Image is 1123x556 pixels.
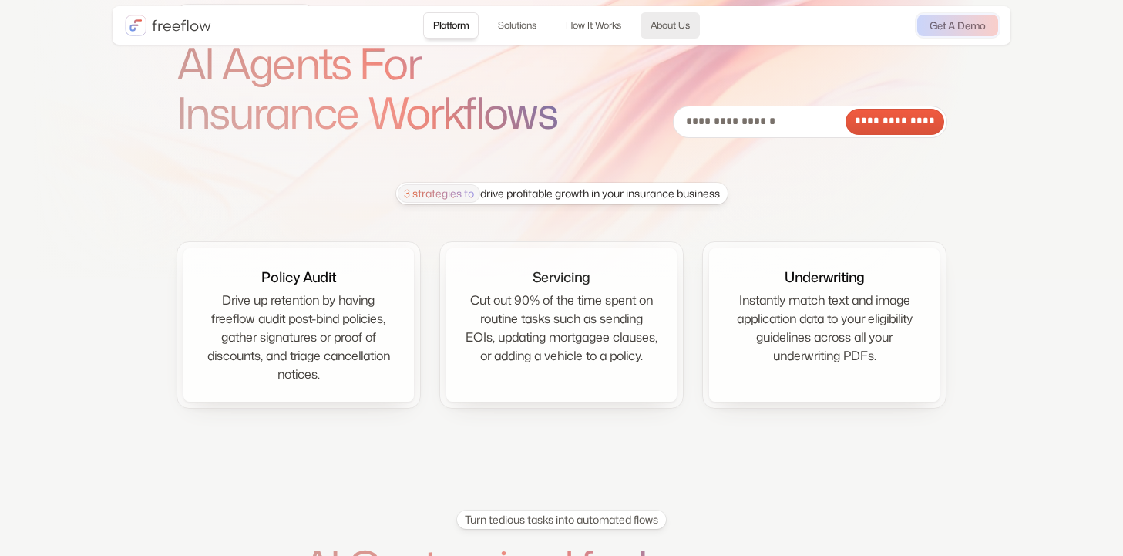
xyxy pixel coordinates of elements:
a: Get A Demo [917,15,998,36]
a: home [125,15,211,36]
a: Solutions [488,12,546,39]
div: Instantly match text and image application data to your eligibility guidelines across all your un... [728,291,921,365]
div: drive profitable growth in your insurance business [398,184,720,203]
div: Underwriting [785,267,864,288]
div: Cut out 90% of the time spent on routine tasks such as sending EOIs, updating mortgagee clauses, ... [465,291,658,365]
div: Turn tedious tasks into automated flows [465,512,658,527]
h1: AI Agents For Insurance Workflows [177,39,600,138]
div: Drive up retention by having freeflow audit post-bind policies, gather signatures or proof of dis... [202,291,395,383]
span: 3 strategies to [398,184,480,203]
div: Policy Audit [261,267,336,288]
a: Platform [423,12,479,39]
a: About Us [641,12,700,39]
div: Servicing [533,267,590,288]
a: How It Works [556,12,631,39]
form: Email Form [673,106,947,138]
